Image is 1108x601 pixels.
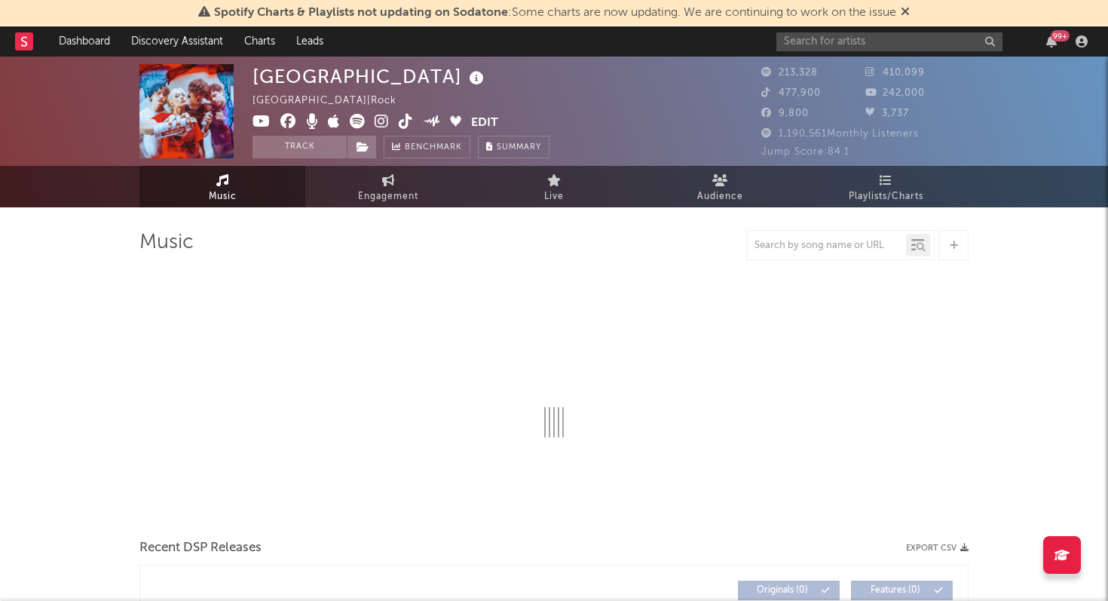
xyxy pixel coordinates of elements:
[405,139,462,157] span: Benchmark
[901,7,910,19] span: Dismiss
[761,147,849,157] span: Jump Score: 84.1
[748,586,817,595] span: Originals ( 0 )
[865,109,909,118] span: 3,737
[803,166,969,207] a: Playlists/Charts
[471,114,498,133] button: Edit
[761,68,818,78] span: 213,328
[305,166,471,207] a: Engagement
[497,143,541,152] span: Summary
[906,544,969,553] button: Export CSV
[851,581,953,600] button: Features(0)
[234,26,286,57] a: Charts
[697,188,743,206] span: Audience
[253,136,347,158] button: Track
[214,7,508,19] span: Spotify Charts & Playlists not updating on Sodatone
[776,32,1002,51] input: Search for artists
[253,92,414,110] div: [GEOGRAPHIC_DATA] | Rock
[637,166,803,207] a: Audience
[544,188,564,206] span: Live
[471,166,637,207] a: Live
[761,129,919,139] span: 1,190,561 Monthly Listeners
[214,7,896,19] span: : Some charts are now updating. We are continuing to work on the issue
[849,188,923,206] span: Playlists/Charts
[253,64,488,89] div: [GEOGRAPHIC_DATA]
[865,88,925,98] span: 242,000
[139,539,262,557] span: Recent DSP Releases
[121,26,234,57] a: Discovery Assistant
[209,188,237,206] span: Music
[865,68,925,78] span: 410,099
[1051,30,1070,41] div: 99 +
[747,240,906,252] input: Search by song name or URL
[761,109,809,118] span: 9,800
[358,188,418,206] span: Engagement
[478,136,549,158] button: Summary
[761,88,821,98] span: 477,900
[1046,35,1057,48] button: 99+
[286,26,334,57] a: Leads
[861,586,930,595] span: Features ( 0 )
[139,166,305,207] a: Music
[738,581,840,600] button: Originals(0)
[384,136,470,158] a: Benchmark
[48,26,121,57] a: Dashboard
